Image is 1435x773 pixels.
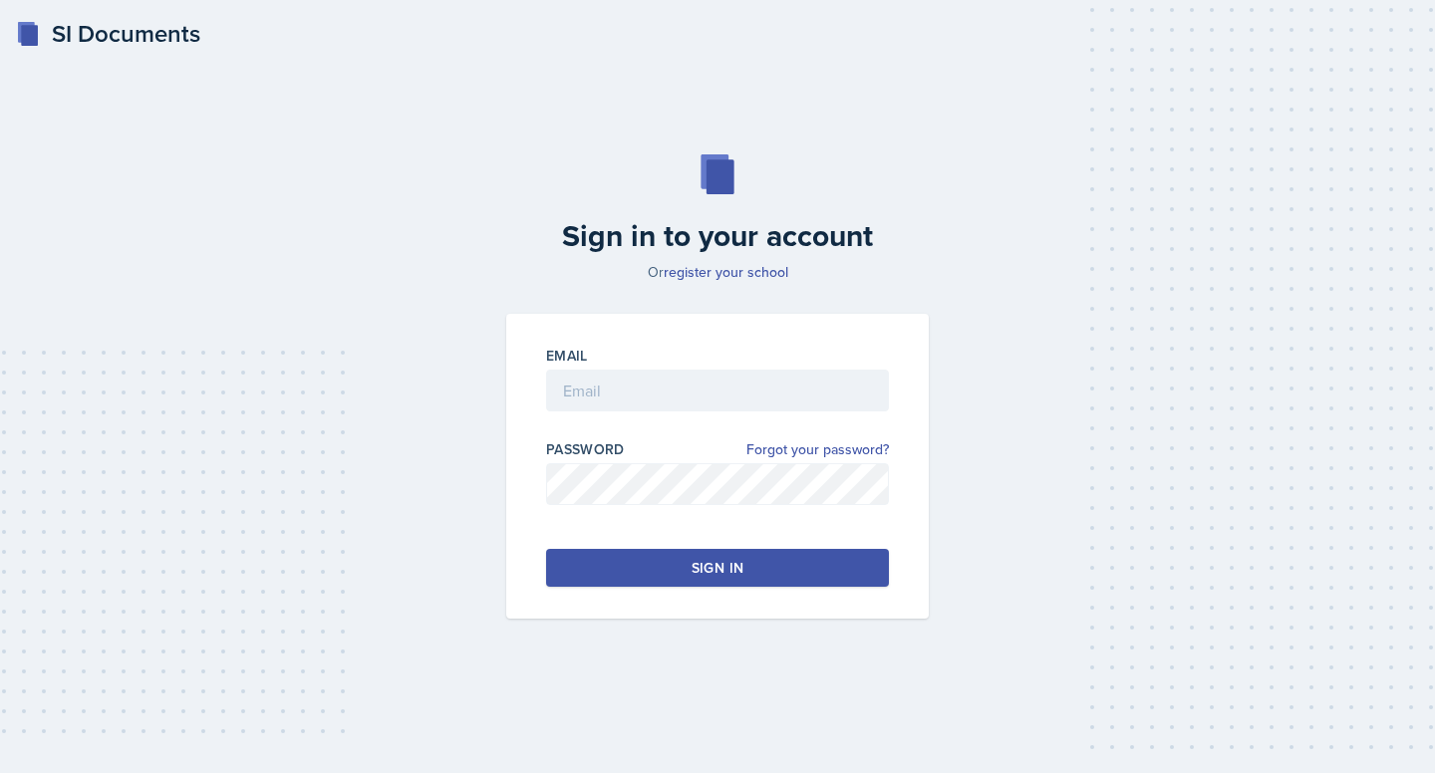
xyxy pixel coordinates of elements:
[494,218,941,254] h2: Sign in to your account
[664,262,788,282] a: register your school
[16,16,200,52] a: SI Documents
[546,370,889,411] input: Email
[546,346,588,366] label: Email
[546,439,625,459] label: Password
[546,549,889,587] button: Sign in
[494,262,941,282] p: Or
[746,439,889,460] a: Forgot your password?
[692,558,743,578] div: Sign in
